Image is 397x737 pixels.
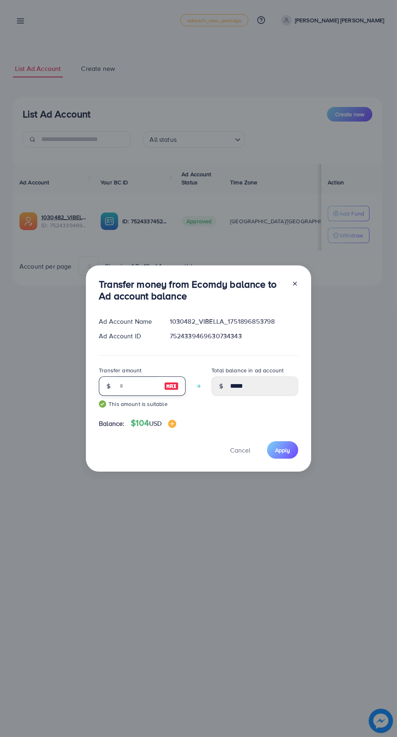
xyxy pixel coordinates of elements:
label: Transfer amount [99,366,141,374]
button: Cancel [220,441,260,459]
button: Apply [267,441,298,459]
span: USD [149,419,162,428]
img: image [164,381,179,391]
h4: $104 [131,418,176,428]
span: Cancel [230,446,250,455]
span: Balance: [99,419,124,428]
div: Ad Account Name [92,317,163,326]
div: Ad Account ID [92,331,163,341]
img: guide [99,400,106,408]
div: 1030482_VIBELLA_1751896853798 [163,317,305,326]
img: image [168,420,176,428]
span: Apply [275,446,290,454]
div: 7524339469630734343 [163,331,305,341]
small: This amount is suitable [99,400,186,408]
label: Total balance in ad account [211,366,284,374]
h3: Transfer money from Ecomdy balance to Ad account balance [99,278,285,302]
